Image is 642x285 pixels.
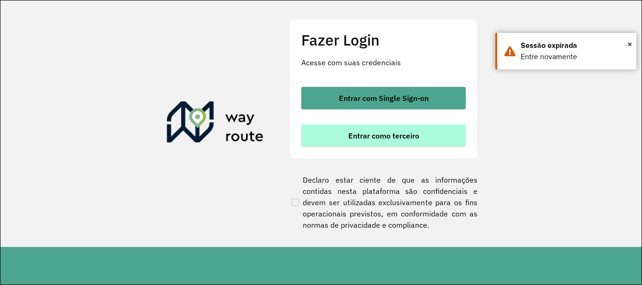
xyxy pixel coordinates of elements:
[167,101,264,146] img: Roteirizador AmbevTech
[301,31,466,49] h2: Fazer Login
[290,174,478,231] label: Declaro estar ciente de que as informações contidas nesta plataforma são confidenciais e devem se...
[301,124,466,147] button: button
[627,37,632,51] button: Close
[521,40,629,51] div: Sessão expirada
[339,94,429,102] span: Entrar com Single Sign-on
[627,37,632,51] span: ×
[301,87,466,109] button: button
[521,51,629,62] div: Entre novamente
[348,132,419,139] span: Entrar como terceiro
[301,57,466,68] p: Acesse com suas credenciais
